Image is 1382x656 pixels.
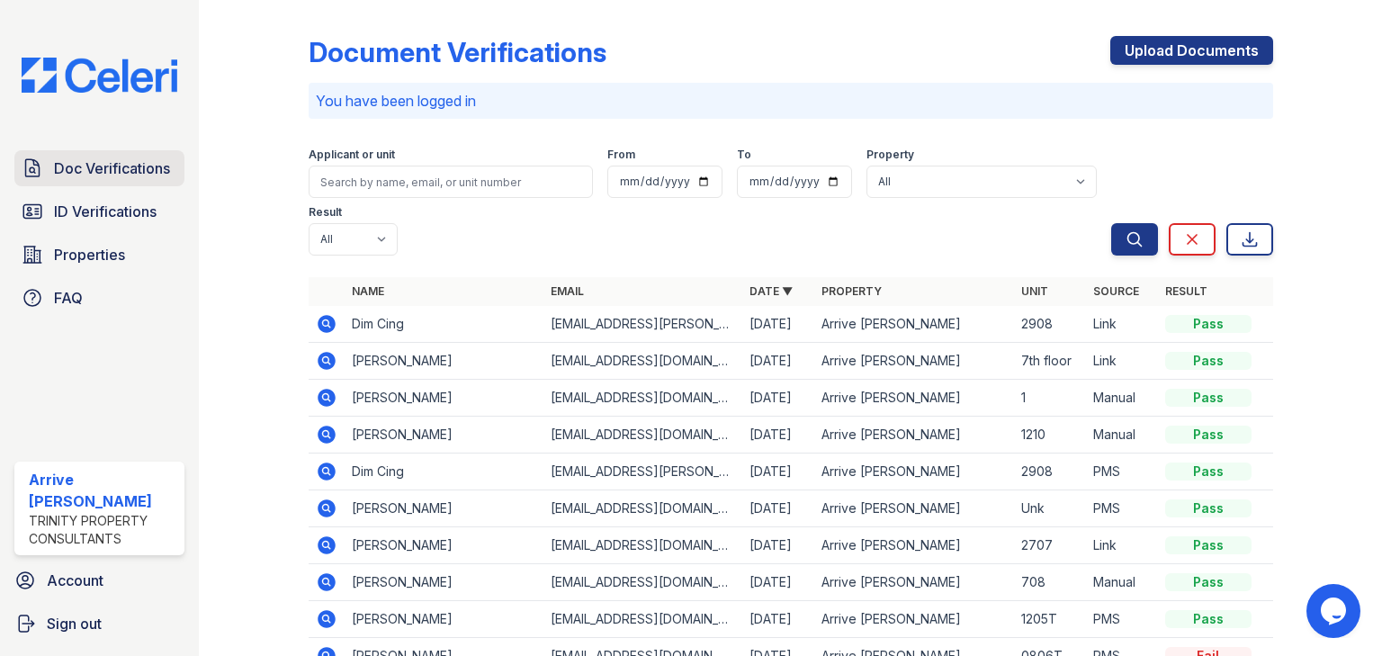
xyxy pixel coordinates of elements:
[742,490,814,527] td: [DATE]
[14,193,184,229] a: ID Verifications
[1165,284,1207,298] a: Result
[1014,454,1086,490] td: 2908
[345,306,543,343] td: Dim Cing
[345,564,543,601] td: [PERSON_NAME]
[1086,564,1158,601] td: Manual
[543,380,742,417] td: [EMAIL_ADDRESS][DOMAIN_NAME]
[309,166,593,198] input: Search by name, email, or unit number
[737,148,751,162] label: To
[814,527,1013,564] td: Arrive [PERSON_NAME]
[309,148,395,162] label: Applicant or unit
[47,613,102,634] span: Sign out
[1014,601,1086,638] td: 1205T
[1086,490,1158,527] td: PMS
[1165,426,1252,444] div: Pass
[551,284,584,298] a: Email
[1086,601,1158,638] td: PMS
[1165,610,1252,628] div: Pass
[29,512,177,548] div: Trinity Property Consultants
[1086,454,1158,490] td: PMS
[54,201,157,222] span: ID Verifications
[543,454,742,490] td: [EMAIL_ADDRESS][PERSON_NAME][DOMAIN_NAME]
[814,454,1013,490] td: Arrive [PERSON_NAME]
[1165,499,1252,517] div: Pass
[1014,306,1086,343] td: 2908
[1165,536,1252,554] div: Pass
[1014,527,1086,564] td: 2707
[14,280,184,316] a: FAQ
[1014,380,1086,417] td: 1
[742,306,814,343] td: [DATE]
[1093,284,1139,298] a: Source
[345,343,543,380] td: [PERSON_NAME]
[742,454,814,490] td: [DATE]
[742,564,814,601] td: [DATE]
[1165,463,1252,481] div: Pass
[543,417,742,454] td: [EMAIL_ADDRESS][DOMAIN_NAME]
[309,205,342,220] label: Result
[814,601,1013,638] td: Arrive [PERSON_NAME]
[1086,380,1158,417] td: Manual
[814,306,1013,343] td: Arrive [PERSON_NAME]
[1086,343,1158,380] td: Link
[543,490,742,527] td: [EMAIL_ADDRESS][DOMAIN_NAME]
[345,490,543,527] td: [PERSON_NAME]
[821,284,882,298] a: Property
[1306,584,1364,638] iframe: chat widget
[309,36,606,68] div: Document Verifications
[345,417,543,454] td: [PERSON_NAME]
[543,601,742,638] td: [EMAIL_ADDRESS][DOMAIN_NAME]
[543,343,742,380] td: [EMAIL_ADDRESS][DOMAIN_NAME]
[1086,417,1158,454] td: Manual
[1165,352,1252,370] div: Pass
[814,490,1013,527] td: Arrive [PERSON_NAME]
[29,469,177,512] div: Arrive [PERSON_NAME]
[345,527,543,564] td: [PERSON_NAME]
[345,454,543,490] td: Dim Cing
[14,237,184,273] a: Properties
[543,564,742,601] td: [EMAIL_ADDRESS][DOMAIN_NAME]
[1165,389,1252,407] div: Pass
[814,343,1013,380] td: Arrive [PERSON_NAME]
[814,380,1013,417] td: Arrive [PERSON_NAME]
[14,150,184,186] a: Doc Verifications
[7,562,192,598] a: Account
[543,306,742,343] td: [EMAIL_ADDRESS][PERSON_NAME][DOMAIN_NAME]
[1086,306,1158,343] td: Link
[1165,573,1252,591] div: Pass
[1014,490,1086,527] td: Unk
[7,606,192,642] a: Sign out
[543,527,742,564] td: [EMAIL_ADDRESS][DOMAIN_NAME]
[345,380,543,417] td: [PERSON_NAME]
[814,564,1013,601] td: Arrive [PERSON_NAME]
[749,284,793,298] a: Date ▼
[742,380,814,417] td: [DATE]
[742,417,814,454] td: [DATE]
[1110,36,1273,65] a: Upload Documents
[1021,284,1048,298] a: Unit
[742,601,814,638] td: [DATE]
[1014,564,1086,601] td: 708
[742,527,814,564] td: [DATE]
[607,148,635,162] label: From
[316,90,1266,112] p: You have been logged in
[54,287,83,309] span: FAQ
[54,157,170,179] span: Doc Verifications
[1014,343,1086,380] td: 7th floor
[1165,315,1252,333] div: Pass
[47,570,103,591] span: Account
[345,601,543,638] td: [PERSON_NAME]
[54,244,125,265] span: Properties
[866,148,914,162] label: Property
[742,343,814,380] td: [DATE]
[814,417,1013,454] td: Arrive [PERSON_NAME]
[1086,527,1158,564] td: Link
[1014,417,1086,454] td: 1210
[7,58,192,93] img: CE_Logo_Blue-a8612792a0a2168367f1c8372b55b34899dd931a85d93a1a3d3e32e68fde9ad4.png
[352,284,384,298] a: Name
